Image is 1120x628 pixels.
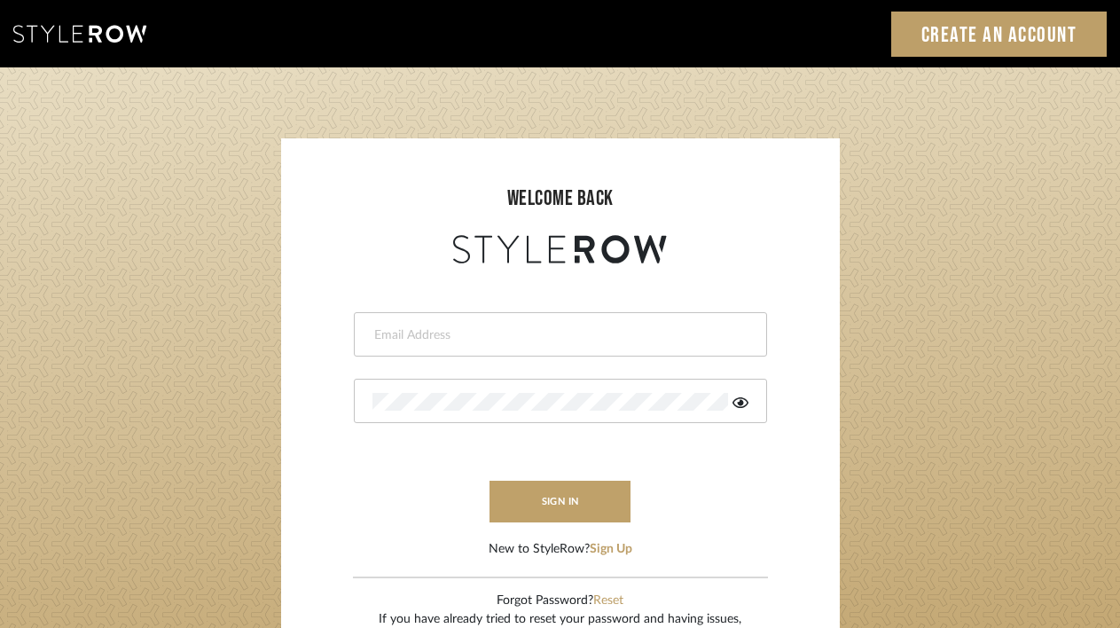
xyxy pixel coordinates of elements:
div: New to StyleRow? [489,540,632,559]
button: Sign Up [590,540,632,559]
input: Email Address [372,326,744,344]
button: Reset [593,592,623,610]
button: sign in [490,481,631,522]
a: Create an Account [891,12,1108,57]
div: Forgot Password? [379,592,741,610]
div: welcome back [299,183,822,215]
